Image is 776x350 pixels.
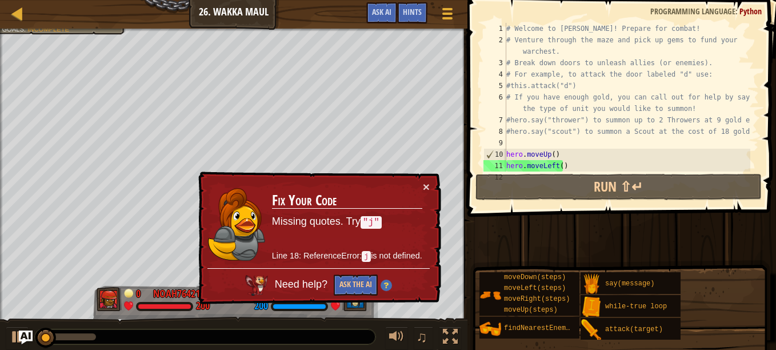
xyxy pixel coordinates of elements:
[483,126,506,137] div: 8
[272,214,422,229] p: Missing quotes. Try
[439,327,462,350] button: Toggle fullscreen
[254,301,268,312] div: 200
[739,6,762,17] span: Python
[504,324,578,332] span: findNearestEnemy()
[362,251,371,262] code: j
[479,284,501,306] img: portrait.png
[483,80,506,92] div: 5
[423,181,430,193] button: ×
[504,284,566,292] span: moveLeft(steps)
[433,2,462,29] button: Show game menu
[483,92,506,114] div: 6
[196,301,210,312] div: 200
[483,172,506,183] div: 12
[479,318,501,340] img: portrait.png
[483,137,506,149] div: 9
[605,303,667,311] span: while-true loop
[483,23,506,34] div: 1
[272,193,422,209] h3: Fix Your Code
[650,6,735,17] span: Programming language
[504,306,558,314] span: moveUp(steps)
[581,319,602,341] img: portrait.png
[483,57,506,69] div: 3
[581,273,602,295] img: portrait.png
[403,6,422,17] span: Hints
[19,331,33,344] button: Ask AI
[275,279,330,291] span: Need help?
[385,327,408,350] button: Adjust volume
[605,280,654,288] span: say(message)
[735,6,739,17] span: :
[366,2,397,23] button: Ask AI
[483,160,506,172] div: 11
[97,287,122,311] img: thang_avatar_frame.png
[272,250,422,262] p: Line 18: ReferenceError: is not defined.
[581,296,602,318] img: portrait.png
[483,34,506,57] div: 2
[245,275,268,296] img: AI
[484,149,506,160] div: 10
[475,174,762,200] button: Run ⇧↵
[208,188,265,261] img: duck_anya2.png
[483,114,506,126] div: 7
[361,216,382,229] code: "j"
[504,273,566,281] span: moveDown(steps)
[483,69,506,80] div: 4
[414,327,433,350] button: ♫
[153,287,200,301] div: Noah76421
[381,280,392,291] img: Hint
[372,6,391,17] span: Ask AI
[6,327,29,350] button: Ctrl + P: Play
[504,295,570,303] span: moveRight(steps)
[136,287,147,297] div: 0
[416,328,427,345] span: ♫
[334,275,378,296] button: Ask the AI
[605,325,663,333] span: attack(target)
